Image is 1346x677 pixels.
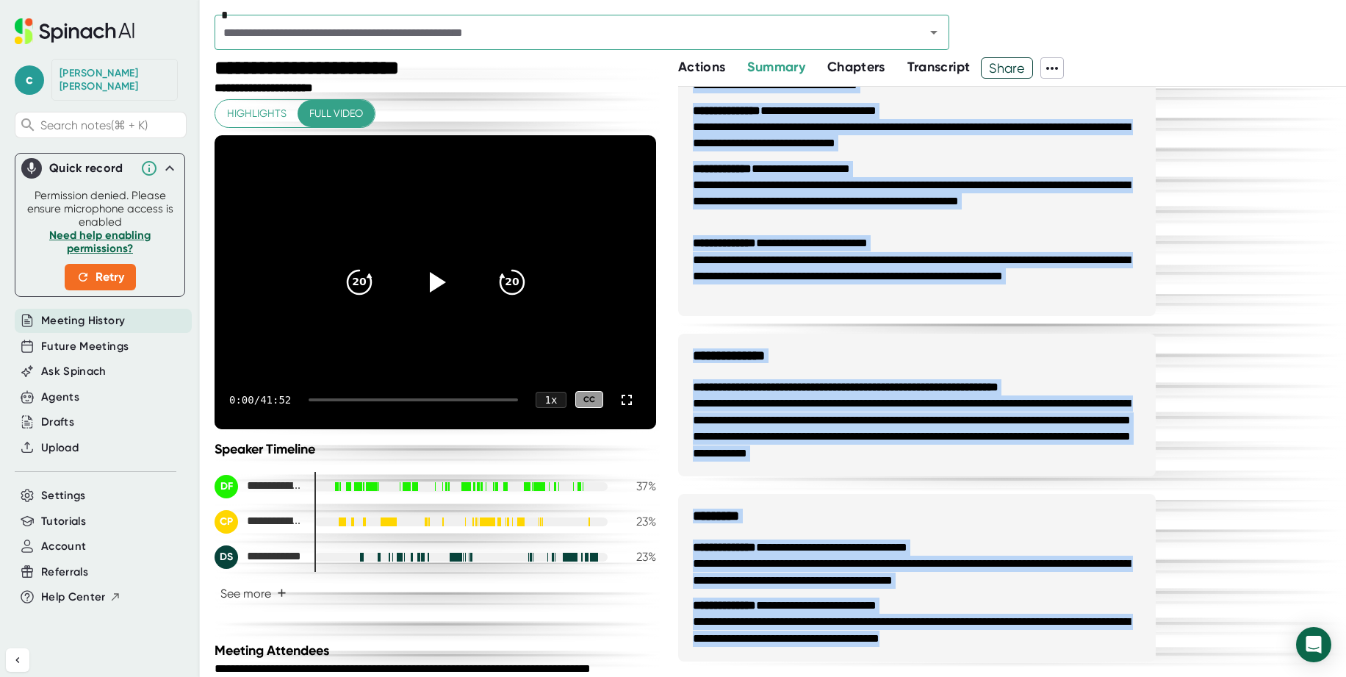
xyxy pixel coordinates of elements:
[678,57,725,77] button: Actions
[982,55,1032,81] span: Share
[41,312,125,329] button: Meeting History
[6,648,29,672] button: Collapse sidebar
[747,57,805,77] button: Summary
[215,441,656,457] div: Speaker Timeline
[15,65,44,95] span: c
[619,550,656,564] div: 23 %
[21,154,179,183] div: Quick record
[24,189,176,290] div: Permission denied. Please ensure microphone access is enabled
[619,479,656,493] div: 37 %
[827,59,885,75] span: Chapters
[41,440,79,456] button: Upload
[981,57,1033,79] button: Share
[924,22,944,43] button: Open
[619,515,656,529] div: 23 %
[907,57,971,77] button: Transcript
[277,587,287,599] span: +
[41,414,74,431] button: Drafts
[575,391,603,408] div: CC
[41,564,88,581] button: Referrals
[298,100,375,127] button: Full video
[1296,627,1331,662] div: Open Intercom Messenger
[41,589,121,606] button: Help Center
[41,487,86,504] button: Settings
[60,67,170,93] div: Carl Pfeiffer
[215,581,292,606] button: See more+
[41,589,106,606] span: Help Center
[536,392,566,408] div: 1 x
[41,338,129,355] button: Future Meetings
[678,59,725,75] span: Actions
[747,59,805,75] span: Summary
[227,104,287,123] span: Highlights
[215,475,303,498] div: Doug Finefrock
[41,513,86,530] button: Tutorials
[827,57,885,77] button: Chapters
[215,475,238,498] div: DF
[215,545,303,569] div: Dan Sullivan
[40,118,182,132] span: Search notes (⌘ + K)
[215,510,303,534] div: Carl Pfeiffer
[41,363,107,380] button: Ask Spinach
[65,264,136,290] button: Retry
[41,389,79,406] button: Agents
[309,104,363,123] span: Full video
[907,59,971,75] span: Transcript
[215,545,238,569] div: DS
[49,229,151,255] a: Need help enabling permissions?
[229,394,291,406] div: 0:00 / 41:52
[41,538,86,555] button: Account
[76,268,124,286] span: Retry
[215,510,238,534] div: CP
[215,642,660,659] div: Meeting Attendees
[215,100,298,127] button: Highlights
[49,161,133,176] div: Quick record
